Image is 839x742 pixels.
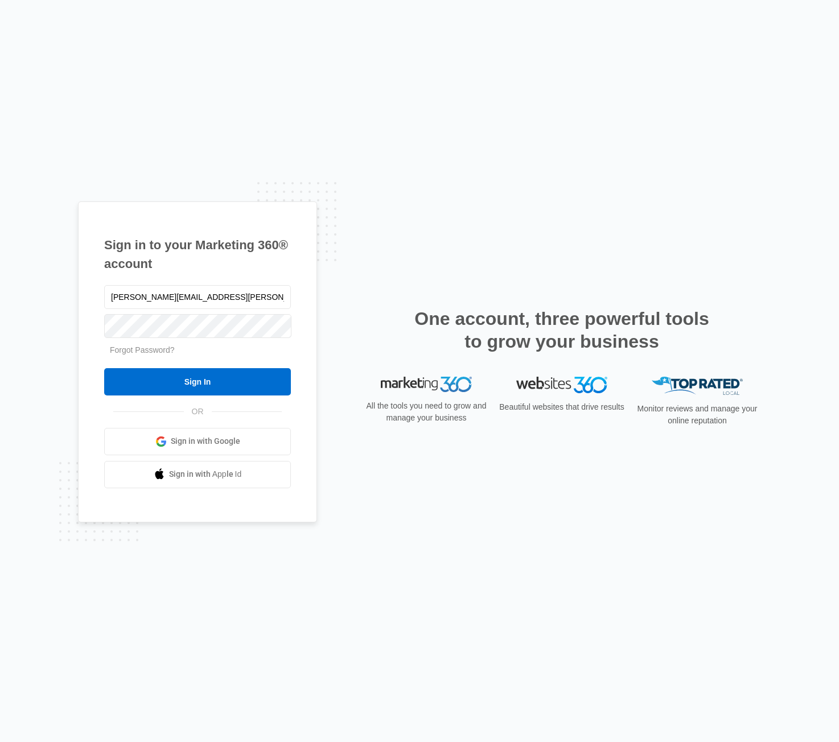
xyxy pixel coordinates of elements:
[104,368,291,395] input: Sign In
[363,400,490,424] p: All the tools you need to grow and manage your business
[411,307,713,353] h2: One account, three powerful tools to grow your business
[498,401,626,413] p: Beautiful websites that drive results
[652,377,743,395] img: Top Rated Local
[104,285,291,309] input: Email
[104,461,291,488] a: Sign in with Apple Id
[110,345,175,354] a: Forgot Password?
[171,435,240,447] span: Sign in with Google
[381,377,472,393] img: Marketing 360
[184,406,212,418] span: OR
[169,468,242,480] span: Sign in with Apple Id
[634,403,761,427] p: Monitor reviews and manage your online reputation
[516,377,607,393] img: Websites 360
[104,428,291,455] a: Sign in with Google
[104,236,291,273] h1: Sign in to your Marketing 360® account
